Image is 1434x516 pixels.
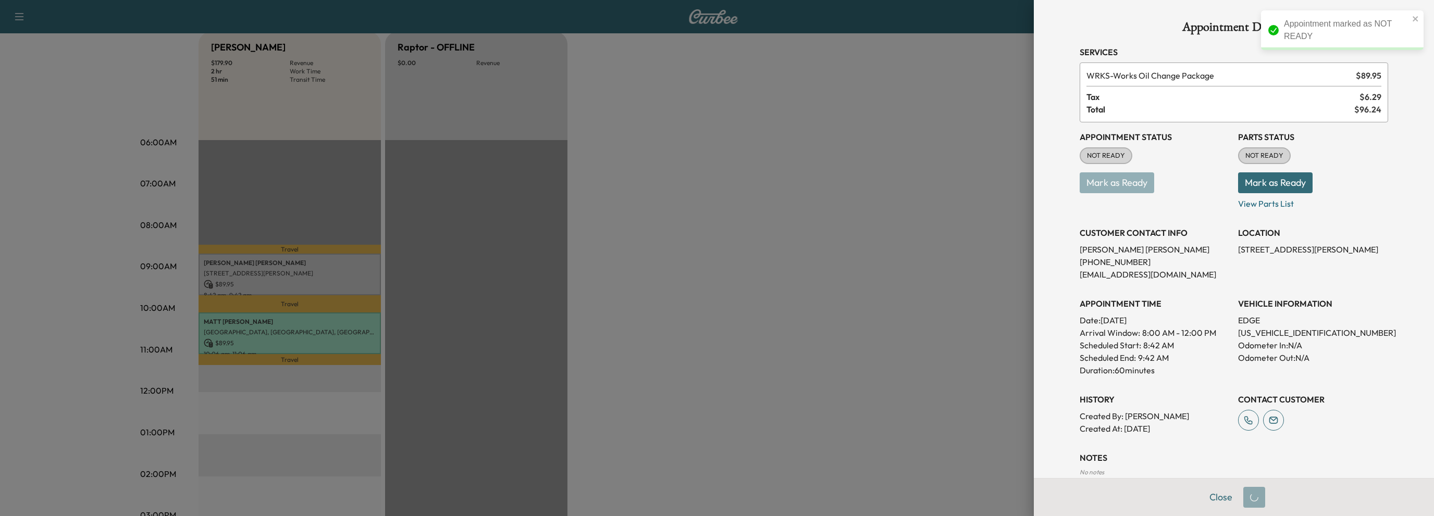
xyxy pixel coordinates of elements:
[1238,226,1388,239] h3: LOCATION
[1238,297,1388,310] h3: VEHICLE INFORMATION
[1238,193,1388,210] p: View Parts List
[1238,314,1388,326] p: EDGE
[1080,422,1230,435] p: Created At : [DATE]
[1238,131,1388,143] h3: Parts Status
[1412,15,1419,23] button: close
[1086,91,1359,103] span: Tax
[1086,103,1354,116] span: Total
[1080,364,1230,376] p: Duration: 60 minutes
[1238,339,1388,351] p: Odometer In: N/A
[1239,150,1290,161] span: NOT READY
[1080,243,1230,256] p: [PERSON_NAME] [PERSON_NAME]
[1238,326,1388,339] p: [US_VEHICLE_IDENTIFICATION_NUMBER]
[1080,131,1230,143] h3: Appointment Status
[1081,150,1131,161] span: NOT READY
[1080,393,1230,406] h3: History
[1080,256,1230,268] p: [PHONE_NUMBER]
[1080,268,1230,281] p: [EMAIL_ADDRESS][DOMAIN_NAME]
[1080,326,1230,339] p: Arrival Window:
[1354,103,1381,116] span: $ 96.24
[1143,339,1174,351] p: 8:42 AM
[1238,351,1388,364] p: Odometer Out: N/A
[1080,297,1230,310] h3: APPOINTMENT TIME
[1080,21,1388,37] h1: Appointment Details
[1080,314,1230,326] p: Date: [DATE]
[1359,91,1381,103] span: $ 6.29
[1203,487,1239,508] button: Close
[1080,410,1230,422] p: Created By : [PERSON_NAME]
[1080,468,1388,476] div: No notes
[1080,339,1141,351] p: Scheduled Start:
[1080,226,1230,239] h3: CUSTOMER CONTACT INFO
[1238,172,1313,193] button: Mark as Ready
[1238,243,1388,256] p: [STREET_ADDRESS][PERSON_NAME]
[1356,69,1381,82] span: $ 89.95
[1080,351,1136,364] p: Scheduled End:
[1142,326,1216,339] span: 8:00 AM - 12:00 PM
[1238,393,1388,406] h3: CONTACT CUSTOMER
[1086,69,1352,82] span: Works Oil Change Package
[1080,46,1388,58] h3: Services
[1138,351,1169,364] p: 9:42 AM
[1080,451,1388,464] h3: NOTES
[1284,18,1409,43] div: Appointment marked as NOT READY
